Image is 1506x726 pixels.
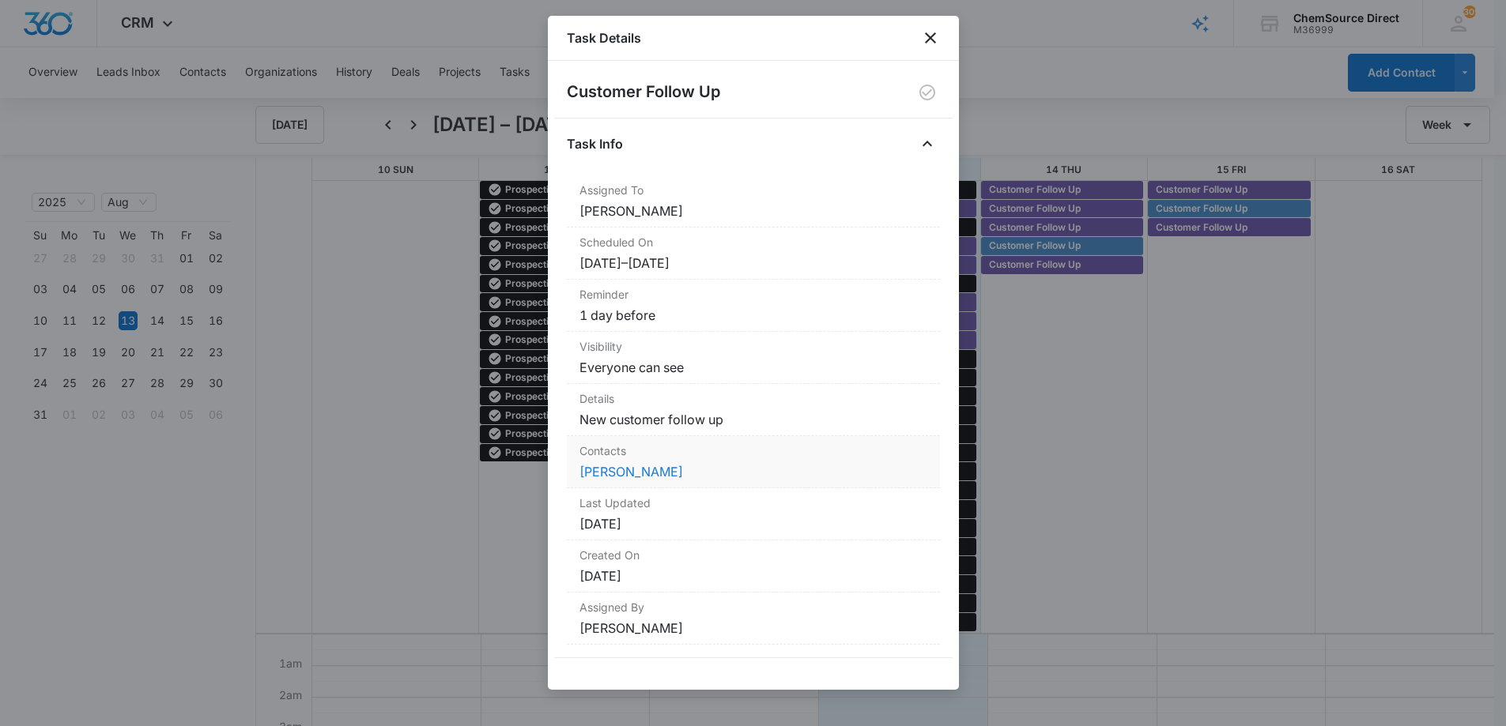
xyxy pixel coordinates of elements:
h1: Task Details [567,28,641,47]
div: Created On[DATE] [567,540,940,592]
div: Contacts[PERSON_NAME] [567,436,940,488]
dt: Assigned To [579,182,927,198]
h2: Customer Follow Up [567,80,720,105]
dt: Contacts [579,442,927,459]
div: VisibilityEveryone can see [567,332,940,384]
dd: [DATE] – [DATE] [579,254,927,273]
dt: Created On [579,547,927,563]
div: Reminder1 day before [567,280,940,332]
h4: Task Info [567,134,623,153]
dd: [DATE] [579,566,927,585]
div: Last Updated[DATE] [567,488,940,540]
button: Close [915,131,940,156]
button: close [921,28,940,47]
dt: Reminder [579,286,927,303]
dd: New customer follow up [579,410,927,429]
dt: Visibility [579,338,927,355]
div: Assigned To[PERSON_NAME] [567,175,940,228]
dd: Everyone can see [579,358,927,377]
dt: Assigned By [579,599,927,615]
dd: [PERSON_NAME] [579,201,927,220]
dt: Last Updated [579,495,927,511]
div: Scheduled On[DATE]–[DATE] [567,228,940,280]
dd: 1 day before [579,306,927,325]
dd: [PERSON_NAME] [579,619,927,638]
a: [PERSON_NAME] [579,464,683,480]
dd: [DATE] [579,514,927,533]
dt: Scheduled On [579,234,927,250]
div: DetailsNew customer follow up [567,384,940,436]
div: Assigned By[PERSON_NAME] [567,592,940,645]
dt: Details [579,390,927,407]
